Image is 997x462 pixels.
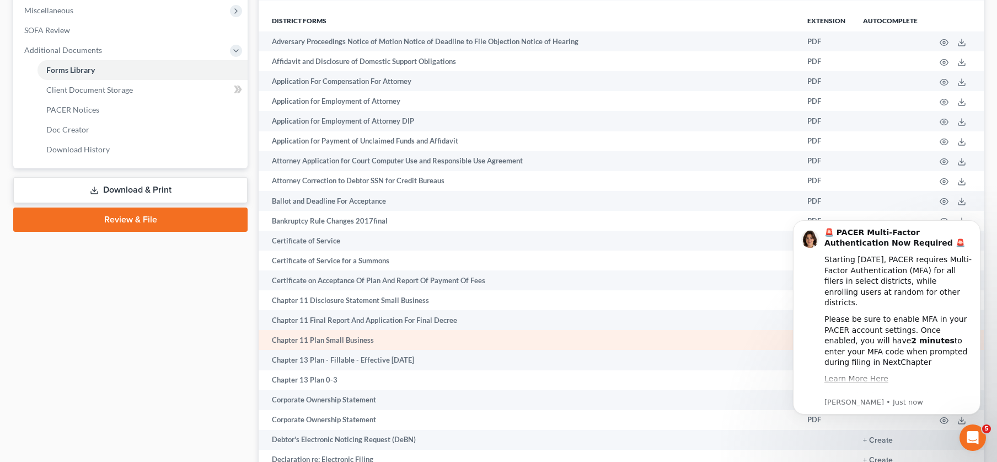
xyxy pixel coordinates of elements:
[24,25,70,35] span: SOFA Review
[259,9,798,31] th: District forms
[798,191,854,211] td: PDF
[259,131,798,151] td: Application for Payment of Unclaimed Funds and Affidavit
[24,6,73,15] span: Miscellaneous
[798,71,854,91] td: PDF
[259,330,798,350] td: Chapter 11 Plan Small Business
[46,65,95,75] span: Forms Library
[776,204,997,432] iframe: Intercom notifications message
[863,437,893,444] button: + Create
[259,231,798,251] td: Certificate of Service
[46,85,133,94] span: Client Document Storage
[798,111,854,131] td: PDF
[854,9,926,31] th: Autocomplete
[259,370,798,390] td: Chapter 13 Plan 0-3
[13,208,248,232] a: Review & File
[259,251,798,270] td: Certificate of Service for a Summons
[37,100,248,120] a: PACER Notices
[24,45,102,55] span: Additional Documents
[259,430,798,450] td: Debtor's Electronic Noticing Request (DeBN)
[46,105,99,114] span: PACER Notices
[259,290,798,310] td: Chapter 11 Disclosure Statement Small Business
[259,111,798,131] td: Application for Employment of Attorney DIP
[37,80,248,100] a: Client Document Storage
[46,125,89,134] span: Doc Creator
[798,131,854,151] td: PDF
[798,151,854,171] td: PDF
[982,424,991,433] span: 5
[798,9,854,31] th: Extension
[259,171,798,191] td: Attorney Correction to Debtor SSN for Credit Bureaus
[259,151,798,171] td: Attorney Application for Court Computer Use and Responsible Use Agreement
[259,91,798,111] td: Application for Employment of Attorney
[259,51,798,71] td: Affidavit and Disclosure of Domestic Support Obligations
[798,31,854,51] td: PDF
[13,177,248,203] a: Download & Print
[37,140,248,160] a: Download History
[37,120,248,140] a: Doc Creator
[259,31,798,51] td: Adversary Proceedings Notice of Motion Notice of Deadline to File Objection Notice of Hearing
[798,91,854,111] td: PDF
[259,71,798,91] td: Application For Compensation For Attorney
[259,191,798,211] td: Ballot and Deadline For Acceptance
[798,171,854,191] td: PDF
[46,145,110,154] span: Download History
[259,390,798,410] td: Corporate Ownership Statement
[259,211,798,231] td: Bankruptcy Rule Changes 2017final
[259,350,798,370] td: Chapter 13 Plan - Fillable - Effective [DATE]
[960,424,986,451] iframe: Intercom live chat
[798,51,854,71] td: PDF
[15,20,248,40] a: SOFA Review
[37,60,248,80] a: Forms Library
[259,410,798,430] td: Corporate Ownership Statement
[259,270,798,290] td: Certificate on Acceptance Of Plan And Report Of Payment Of Fees
[259,310,798,330] td: Chapter 11 Final Report And Application For Final Decree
